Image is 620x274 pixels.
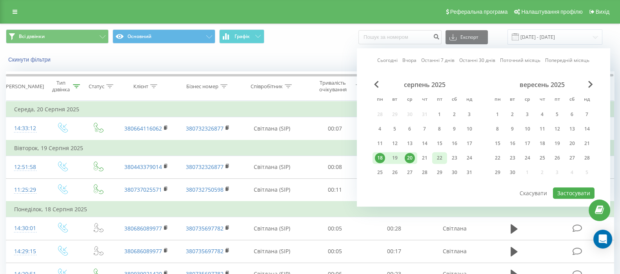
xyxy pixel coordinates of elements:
abbr: середа [404,94,416,106]
button: Всі дзвінки [6,29,109,44]
div: ср 17 вер 2025 р. [520,138,535,149]
td: Світлана (SIP) [239,117,305,140]
div: 12 [390,138,400,149]
div: вт 16 вер 2025 р. [505,138,520,149]
div: 9 [449,124,460,134]
td: 00:17 [364,240,424,263]
div: чт 11 вер 2025 р. [535,123,550,135]
div: 17 [522,138,533,149]
div: сб 6 вер 2025 р. [565,109,580,120]
a: 380686089977 [124,247,162,255]
div: Статус [89,83,104,90]
a: 380735697782 [186,225,224,232]
div: 14:33:12 [14,121,36,136]
div: 4 [375,124,385,134]
div: 24 [522,153,533,163]
div: вт 23 вер 2025 р. [505,152,520,164]
div: 8 [493,124,503,134]
a: 380732326877 [186,163,224,171]
div: нд 21 вер 2025 р. [580,138,595,149]
abbr: четвер [536,94,548,106]
div: 6 [405,124,415,134]
button: Графік [219,29,264,44]
div: 6 [567,109,577,120]
div: 20 [405,153,415,163]
abbr: субота [449,94,460,106]
div: нд 24 серп 2025 р. [462,152,477,164]
div: 22 [435,153,445,163]
div: 22 [493,153,503,163]
div: пт 8 серп 2025 р. [432,123,447,135]
div: 24 [464,153,475,163]
div: 12 [552,124,562,134]
td: 00:28 [364,217,424,240]
td: Світлана (SIP) [239,240,305,263]
button: Експорт [445,30,488,44]
div: Open Intercom Messenger [593,230,612,249]
td: 00:05 [305,217,364,240]
div: пт 1 серп 2025 р. [432,109,447,120]
div: 1 [493,109,503,120]
div: [PERSON_NAME] [4,83,44,90]
div: 2 [507,109,518,120]
div: пн 25 серп 2025 р. [373,167,387,178]
div: 15 [493,138,503,149]
div: Клієнт [133,83,148,90]
div: вт 5 серп 2025 р. [387,123,402,135]
div: нд 17 серп 2025 р. [462,138,477,149]
div: сб 2 серп 2025 р. [447,109,462,120]
div: сб 13 вер 2025 р. [565,123,580,135]
div: ср 13 серп 2025 р. [402,138,417,149]
td: Світлана [424,240,485,263]
div: 26 [390,167,400,178]
div: 2 [449,109,460,120]
div: ср 20 серп 2025 р. [402,152,417,164]
div: 11 [375,138,385,149]
span: Налаштування профілю [521,9,582,15]
div: 18 [537,138,547,149]
div: вересень 2025 [490,81,595,89]
div: 25 [537,153,547,163]
div: 11:25:29 [14,182,36,198]
div: сб 27 вер 2025 р. [565,152,580,164]
div: нд 14 вер 2025 р. [580,123,595,135]
div: 26 [552,153,562,163]
div: 3 [464,109,475,120]
div: пт 22 серп 2025 р. [432,152,447,164]
div: вт 30 вер 2025 р. [505,167,520,178]
div: 8 [435,124,445,134]
div: сб 20 вер 2025 р. [565,138,580,149]
div: сб 23 серп 2025 р. [447,152,462,164]
div: 9 [507,124,518,134]
div: нд 7 вер 2025 р. [580,109,595,120]
div: 28 [420,167,430,178]
div: 13 [405,138,415,149]
div: 4 [537,109,547,120]
div: пт 5 вер 2025 р. [550,109,565,120]
div: чт 18 вер 2025 р. [535,138,550,149]
a: 380732750598 [186,186,224,193]
div: вт 2 вер 2025 р. [505,109,520,120]
div: 30 [449,167,460,178]
a: 380443379014 [124,163,162,171]
div: нд 10 серп 2025 р. [462,123,477,135]
div: пн 15 вер 2025 р. [490,138,505,149]
td: 00:05 [305,240,364,263]
div: пн 22 вер 2025 р. [490,152,505,164]
a: 380664116062 [124,125,162,132]
input: Пошук за номером [358,30,442,44]
div: нд 28 вер 2025 р. [580,152,595,164]
a: Останні 30 днів [459,57,495,64]
div: 14 [420,138,430,149]
div: чт 14 серп 2025 р. [417,138,432,149]
div: Співробітник [251,83,283,90]
div: 29 [493,167,503,178]
div: 1 [435,109,445,120]
td: 00:08 [305,156,364,178]
abbr: понеділок [374,94,386,106]
div: 16 [449,138,460,149]
div: 23 [449,153,460,163]
div: 31 [464,167,475,178]
div: 18 [375,153,385,163]
div: пн 8 вер 2025 р. [490,123,505,135]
